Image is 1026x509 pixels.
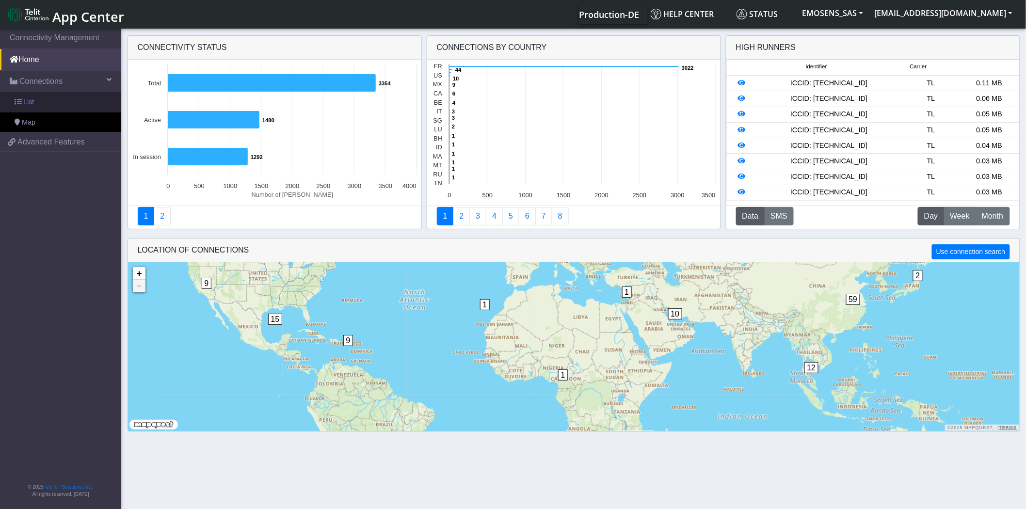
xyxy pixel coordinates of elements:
a: Zoom in [133,267,145,280]
a: Deployment status [154,207,171,225]
text: 0 [166,182,170,190]
span: Connections [19,76,63,87]
span: 12 [804,362,819,373]
a: Usage per Country [469,207,486,225]
text: 3000 [347,182,361,190]
div: ICCID: [TECHNICAL_ID] [756,187,902,198]
div: 0.03 MB [960,172,1018,182]
text: TN [433,179,442,187]
a: Telit IoT Solutions, Inc. [44,484,92,490]
text: 3500 [702,191,715,199]
div: TL [902,125,960,136]
text: MX [433,80,442,88]
div: 0.03 MB [960,156,1018,167]
text: 9 [452,82,455,88]
button: EMOSENS_SAS [797,4,869,22]
button: Month [976,207,1010,225]
div: ICCID: [TECHNICAL_ID] [756,172,902,182]
div: ICCID: [TECHNICAL_ID] [756,109,902,120]
a: Zero Session [535,207,552,225]
text: 1 [452,175,455,180]
text: 6 [452,91,455,96]
div: 1 [558,369,568,398]
text: CA [433,90,442,97]
text: In session [133,153,161,160]
text: Number of [PERSON_NAME] [251,191,333,198]
text: MT [433,161,442,169]
text: 2500 [316,182,330,190]
div: 0.05 MB [960,109,1018,120]
span: Status [737,9,778,19]
a: Zoom out [133,280,145,292]
text: 44 [455,67,462,73]
text: 1 [452,133,455,139]
nav: Summary paging [138,207,412,225]
img: knowledge.svg [651,9,661,19]
a: Carrier [453,207,470,225]
text: 3022 [682,65,694,71]
text: 500 [194,182,204,190]
span: 1 [480,299,490,310]
text: 3 [452,115,455,121]
div: 0.11 MB [960,78,1018,89]
div: TL [902,109,960,120]
text: SG [433,117,442,124]
span: 1 [558,369,568,381]
div: TL [902,141,960,151]
span: 2 [913,270,923,281]
span: Carrier [910,63,927,71]
text: 1 [452,151,455,157]
button: Data [736,207,765,225]
div: Connections By Country [427,36,721,60]
text: 1500 [557,191,570,199]
text: 10 [453,76,459,81]
text: US [433,72,442,79]
span: App Center [52,8,124,26]
text: 1 [452,159,455,165]
a: Usage by Carrier [502,207,519,225]
span: 10 [668,308,683,319]
a: Not Connected for 30 days [552,207,569,225]
text: 1000 [223,182,237,190]
text: LU [434,126,442,133]
div: ICCID: [TECHNICAL_ID] [756,125,902,136]
text: BH [433,135,442,142]
text: 1000 [518,191,532,199]
text: 2000 [285,182,299,190]
text: 1 [452,142,455,147]
div: ICCID: [TECHNICAL_ID] [756,78,902,89]
text: BE [433,99,442,106]
text: 3000 [671,191,684,199]
span: Map [22,117,35,128]
text: 1 [452,166,455,172]
span: Week [950,210,970,222]
span: 9 [343,335,353,346]
text: 3 [452,109,455,114]
text: 0 [448,191,451,199]
nav: Summary paging [437,207,711,225]
div: TL [902,156,960,167]
text: 3500 [378,182,392,190]
span: Identifier [806,63,827,71]
div: 0.05 MB [960,125,1018,136]
span: 15 [268,314,283,325]
text: RU [433,171,442,178]
text: Active [144,116,161,124]
span: 59 [846,294,861,305]
div: ICCID: [TECHNICAL_ID] [756,94,902,104]
text: 3354 [379,80,391,86]
div: High Runners [736,42,796,53]
div: TL [902,94,960,104]
a: App Center [8,4,123,25]
span: Production-DE [579,9,640,20]
div: 1 [622,286,632,316]
a: Terms [999,425,1017,430]
div: Connectivity status [128,36,421,60]
div: 0.06 MB [960,94,1018,104]
a: Your current platform instance [579,4,639,24]
text: 500 [482,191,492,199]
a: Connections By Carrier [486,207,503,225]
div: TL [902,78,960,89]
div: ICCID: [TECHNICAL_ID] [756,141,902,151]
div: ICCID: [TECHNICAL_ID] [756,156,902,167]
